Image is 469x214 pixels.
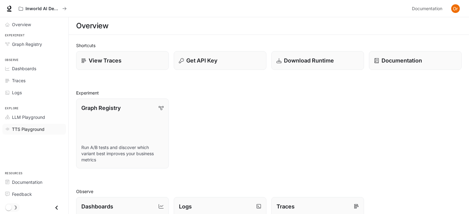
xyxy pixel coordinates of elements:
[369,51,462,70] a: Documentation
[277,202,295,211] p: Traces
[412,5,442,13] span: Documentation
[2,39,66,50] a: Graph Registry
[89,56,122,65] p: View Traces
[76,42,462,49] h2: Shortcuts
[76,99,169,168] a: Graph RegistryRun A/B tests and discover which variant best improves your business metrics
[12,179,42,185] span: Documentation
[382,56,422,65] p: Documentation
[76,51,169,70] a: View Traces
[174,51,266,70] button: Get API Key
[2,124,66,135] a: TTS Playground
[76,90,462,96] h2: Experiment
[81,202,113,211] p: Dashboards
[12,21,31,28] span: Overview
[451,4,460,13] img: User avatar
[2,87,66,98] a: Logs
[449,2,462,15] button: User avatar
[12,126,45,132] span: TTS Playground
[81,144,164,163] p: Run A/B tests and discover which variant best improves your business metrics
[6,204,12,211] span: Dark mode toggle
[179,202,192,211] p: Logs
[186,56,217,65] p: Get API Key
[2,112,66,123] a: LLM Playground
[2,189,66,200] a: Feedback
[2,177,66,188] a: Documentation
[12,191,32,197] span: Feedback
[50,201,64,214] button: Close drawer
[2,75,66,86] a: Traces
[2,19,66,30] a: Overview
[12,77,25,84] span: Traces
[12,89,22,96] span: Logs
[81,104,121,112] p: Graph Registry
[12,41,42,47] span: Graph Registry
[76,188,462,195] h2: Observe
[12,114,45,120] span: LLM Playground
[16,2,69,15] button: All workspaces
[409,2,447,15] a: Documentation
[76,20,108,32] h1: Overview
[271,51,364,70] a: Download Runtime
[284,56,334,65] p: Download Runtime
[2,63,66,74] a: Dashboards
[12,65,36,72] span: Dashboards
[25,6,60,11] p: Inworld AI Demos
